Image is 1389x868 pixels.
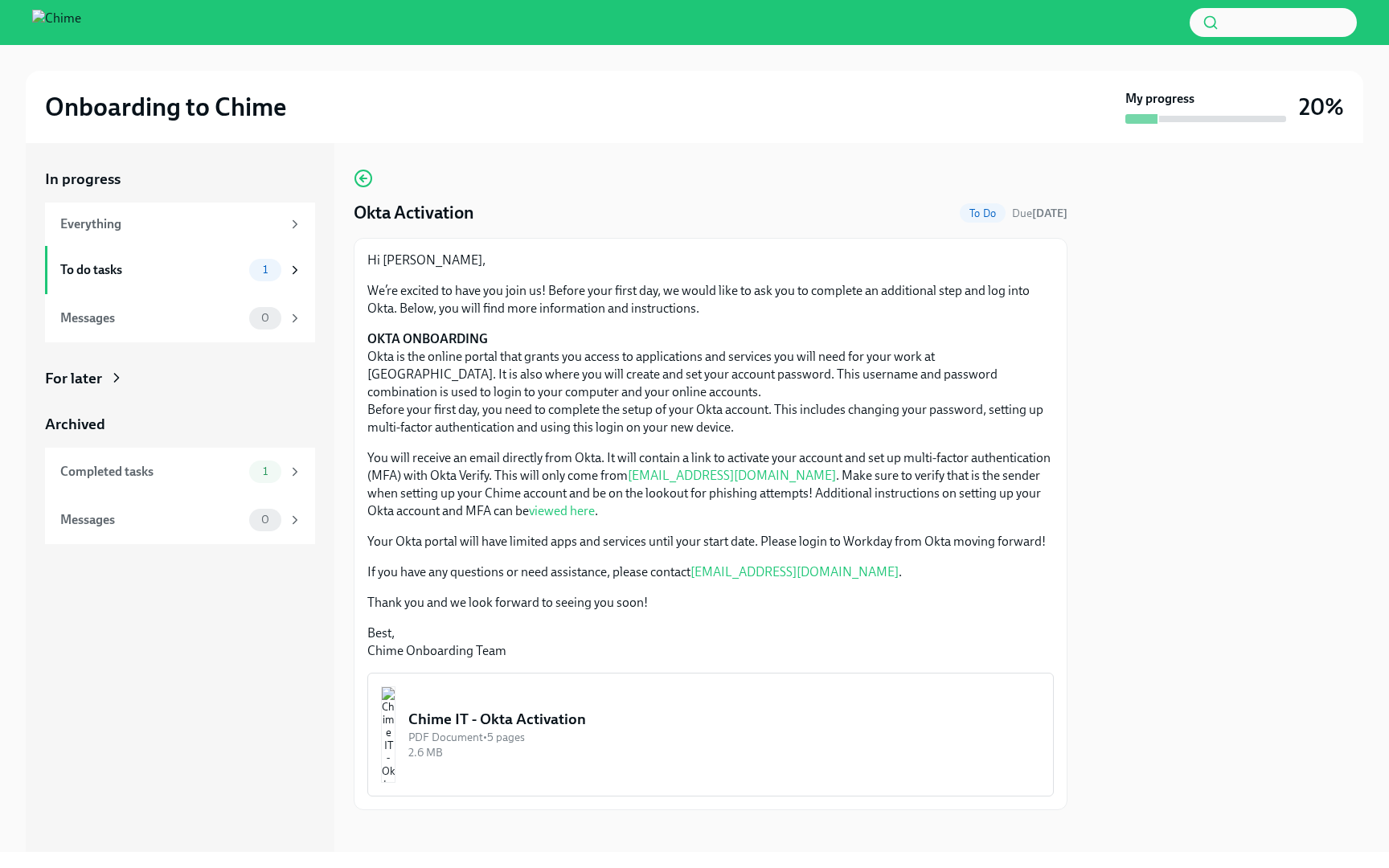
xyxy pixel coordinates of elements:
div: To do tasks [60,261,243,279]
p: If you have any questions or need assistance, please contact . [367,563,1054,581]
div: Completed tasks [60,463,243,481]
a: Messages0 [45,294,315,342]
span: 0 [252,312,279,324]
p: Hi [PERSON_NAME], [367,252,1054,269]
img: Chime IT - Okta Activation [381,686,395,783]
strong: My progress [1125,90,1194,108]
span: August 17th, 2025 18:00 [1012,206,1067,221]
img: Chime [32,10,81,35]
p: Thank you and we look forward to seeing you soon! [367,594,1054,612]
div: Messages [60,309,243,327]
span: 1 [253,465,277,477]
div: PDF Document • 5 pages [408,730,1040,745]
p: Okta is the online portal that grants you access to applications and services you will need for y... [367,330,1054,436]
a: [EMAIL_ADDRESS][DOMAIN_NAME] [628,468,836,483]
div: Everything [60,215,281,233]
a: [EMAIL_ADDRESS][DOMAIN_NAME] [690,564,899,579]
a: viewed here [529,503,595,518]
a: Messages0 [45,496,315,544]
p: Best, Chime Onboarding Team [367,624,1054,660]
p: Your Okta portal will have limited apps and services until your start date. Please login to Workd... [367,533,1054,551]
strong: OKTA ONBOARDING [367,331,488,346]
div: Chime IT - Okta Activation [408,709,1040,730]
strong: [DATE] [1032,207,1067,220]
a: To do tasks1 [45,246,315,294]
a: Archived [45,414,315,435]
button: Chime IT - Okta ActivationPDF Document•5 pages2.6 MB [367,673,1054,796]
div: Messages [60,511,243,529]
span: 0 [252,514,279,526]
h2: Onboarding to Chime [45,91,286,123]
p: You will receive an email directly from Okta. It will contain a link to activate your account and... [367,449,1054,520]
h3: 20% [1299,92,1344,121]
span: To Do [960,207,1006,219]
a: In progress [45,169,315,190]
div: 2.6 MB [408,745,1040,760]
a: Everything [45,203,315,246]
span: 1 [253,264,277,276]
span: Due [1012,207,1067,220]
p: We’re excited to have you join us! Before your first day, we would like to ask you to complete an... [367,282,1054,317]
a: For later [45,368,315,389]
h4: Okta Activation [354,201,474,225]
a: Completed tasks1 [45,448,315,496]
div: For later [45,368,102,389]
